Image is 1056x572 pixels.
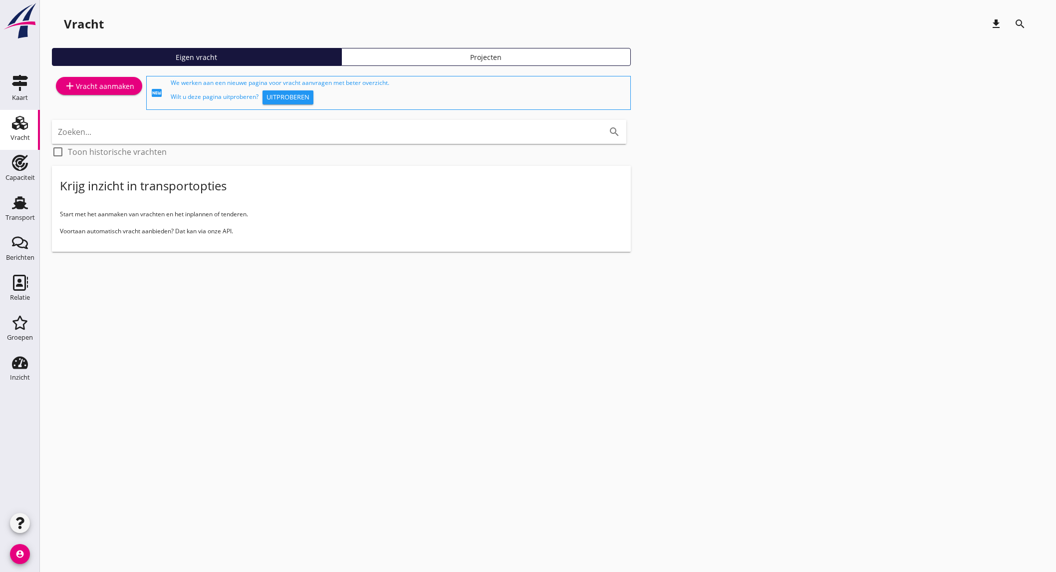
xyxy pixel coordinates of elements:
div: Vracht [10,134,30,141]
div: Uitproberen [266,92,309,102]
div: Inzicht [10,374,30,381]
i: fiber_new [151,87,163,99]
input: Zoeken... [58,124,592,140]
div: Vracht [64,16,104,32]
button: Uitproberen [263,90,313,104]
label: Toon historische vrachten [68,147,167,157]
i: search [1014,18,1026,30]
a: Vracht aanmaken [56,77,142,95]
div: Projecten [346,52,626,62]
i: download [990,18,1002,30]
div: Kaart [12,94,28,101]
p: Start met het aanmaken van vrachten en het inplannen of tenderen. [60,210,623,219]
div: Berichten [6,254,34,261]
div: Groepen [7,334,33,341]
a: Projecten [341,48,631,66]
div: Capaciteit [5,174,35,181]
div: We werken aan een nieuwe pagina voor vracht aanvragen met beter overzicht. Wilt u deze pagina uit... [171,78,626,107]
div: Relatie [10,294,30,301]
i: search [608,126,620,138]
p: Voortaan automatisch vracht aanbieden? Dat kan via onze API. [60,227,623,236]
img: logo-small.a267ee39.svg [2,2,38,39]
div: Eigen vracht [56,52,337,62]
div: Krijg inzicht in transportopties [60,178,227,194]
div: Transport [5,214,35,221]
i: add [64,80,76,92]
div: Vracht aanmaken [64,80,134,92]
a: Eigen vracht [52,48,341,66]
i: account_circle [10,544,30,564]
